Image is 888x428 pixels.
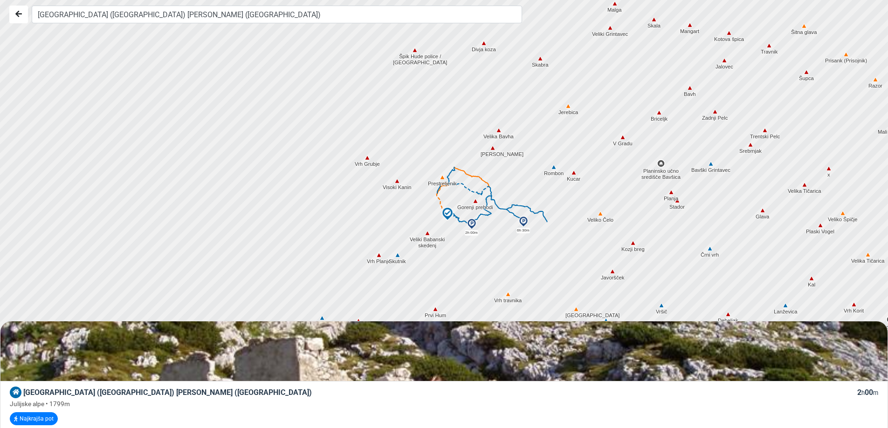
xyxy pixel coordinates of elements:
[857,388,878,397] span: 2 00
[32,6,522,23] input: Iskanje...
[861,389,865,396] small: h
[9,6,28,23] button: Nazaj
[10,399,878,408] div: Julijske alpe • 1799m
[23,388,312,397] span: [GEOGRAPHIC_DATA] ([GEOGRAPHIC_DATA]) [PERSON_NAME] ([GEOGRAPHIC_DATA])
[10,412,58,425] button: Najkrajša pot
[873,389,878,396] small: m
